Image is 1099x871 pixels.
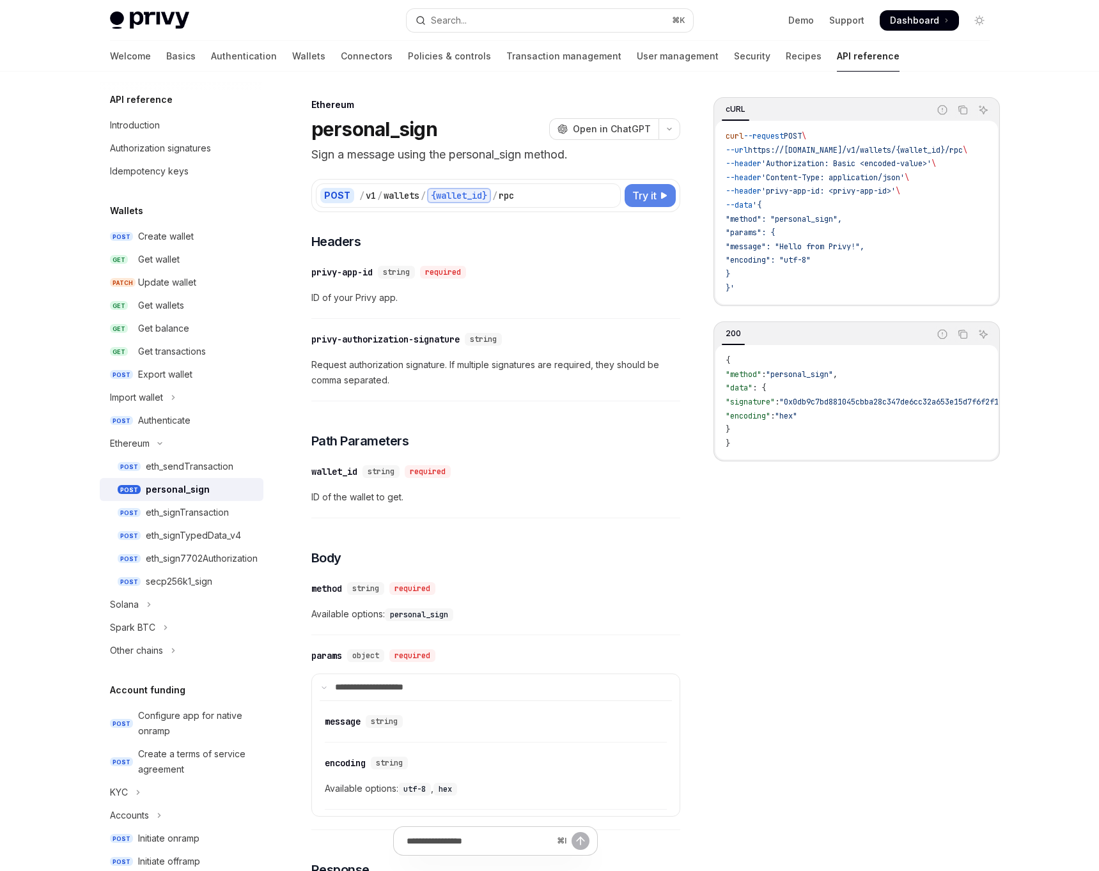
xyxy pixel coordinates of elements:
a: Basics [166,41,196,72]
a: POSTeth_sendTransaction [100,455,263,478]
span: --data [726,200,752,210]
a: POSTCreate wallet [100,225,263,248]
div: Accounts [110,808,149,823]
span: "params": { [726,227,775,238]
div: encoding [325,757,366,769]
button: Toggle Other chains section [100,639,263,662]
div: Authenticate [138,413,191,428]
span: "method": "personal_sign", [726,214,842,224]
h1: personal_sign [311,118,437,141]
span: ⌘ K [672,15,685,26]
a: POSTeth_signTransaction [100,501,263,524]
code: hex [433,783,457,796]
span: POST [110,857,133,867]
a: User management [637,41,719,72]
span: Available options: , [325,781,667,796]
code: personal_sign [385,608,453,621]
div: wallets [384,189,419,202]
div: Get wallet [138,252,180,267]
a: POSTAuthenticate [100,409,263,432]
input: Ask a question... [407,827,552,855]
span: : [770,411,775,421]
div: / [492,189,497,202]
div: required [405,465,451,478]
span: "data" [726,383,752,393]
a: Support [829,14,864,27]
a: GETGet wallet [100,248,263,271]
button: Report incorrect code [934,102,951,118]
span: GET [110,255,128,265]
div: Authorization signatures [110,141,211,156]
a: Recipes [786,41,822,72]
div: Create a terms of service agreement [138,746,256,777]
div: v1 [366,189,376,202]
div: Initiate offramp [138,854,200,869]
span: } [726,269,730,279]
span: --url [726,145,748,155]
span: https://[DOMAIN_NAME]/v1/wallets/{wallet_id}/rpc [748,145,963,155]
span: 'Authorization: Basic <encoded-value>' [761,158,931,169]
span: } [726,438,730,449]
div: Import wallet [110,390,163,405]
span: POST [110,370,133,380]
div: Configure app for native onramp [138,708,256,739]
a: GETGet balance [100,317,263,340]
div: Ethereum [110,436,150,451]
div: Get transactions [138,344,206,359]
div: required [389,582,435,595]
a: POSTpersonal_sign [100,478,263,501]
span: POST [784,131,802,141]
span: POST [110,719,133,728]
div: eth_sign7702Authorization [146,551,258,566]
span: POST [118,554,141,564]
div: Initiate onramp [138,831,199,846]
div: / [421,189,426,202]
span: string [371,716,398,727]
a: API reference [837,41,900,72]
button: Toggle Import wallet section [100,386,263,409]
span: Request authorization signature. If multiple signatures are required, they should be comma separa... [311,357,680,388]
span: 'Content-Type: application/json' [761,173,905,183]
div: 200 [722,326,745,341]
span: , [833,369,838,380]
div: Introduction [110,118,160,133]
a: Transaction management [506,41,621,72]
span: POST [110,834,133,844]
div: Solana [110,597,139,612]
span: \ [896,186,900,196]
a: Idempotency keys [100,160,263,183]
div: Spark BTC [110,620,155,635]
button: Toggle Spark BTC section [100,616,263,639]
span: ID of your Privy app. [311,290,680,305]
div: secp256k1_sign [146,574,212,589]
h5: API reference [110,92,173,107]
button: Open search [407,9,693,32]
div: Search... [431,13,467,28]
span: \ [802,131,806,141]
button: Toggle Ethereum section [100,432,263,455]
button: Ask AI [975,326,992,343]
div: eth_sendTransaction [146,459,233,474]
div: {wallet_id} [427,188,491,203]
span: "encoding" [726,411,770,421]
a: Policies & controls [408,41,491,72]
a: GETGet wallets [100,294,263,317]
img: light logo [110,12,189,29]
span: Try it [632,188,657,203]
span: string [470,334,497,344]
button: Copy the contents from the code block [955,102,971,118]
div: Create wallet [138,229,194,244]
button: Ask AI [975,102,992,118]
div: Get wallets [138,298,184,313]
div: Idempotency keys [110,164,189,179]
span: \ [931,158,936,169]
div: / [359,189,364,202]
span: object [352,651,379,661]
span: }' [726,283,735,293]
div: method [311,582,342,595]
a: POSTInitiate onramp [100,827,263,850]
a: Authorization signatures [100,137,263,160]
div: Other chains [110,643,163,658]
span: POST [110,232,133,242]
span: : { [752,383,766,393]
